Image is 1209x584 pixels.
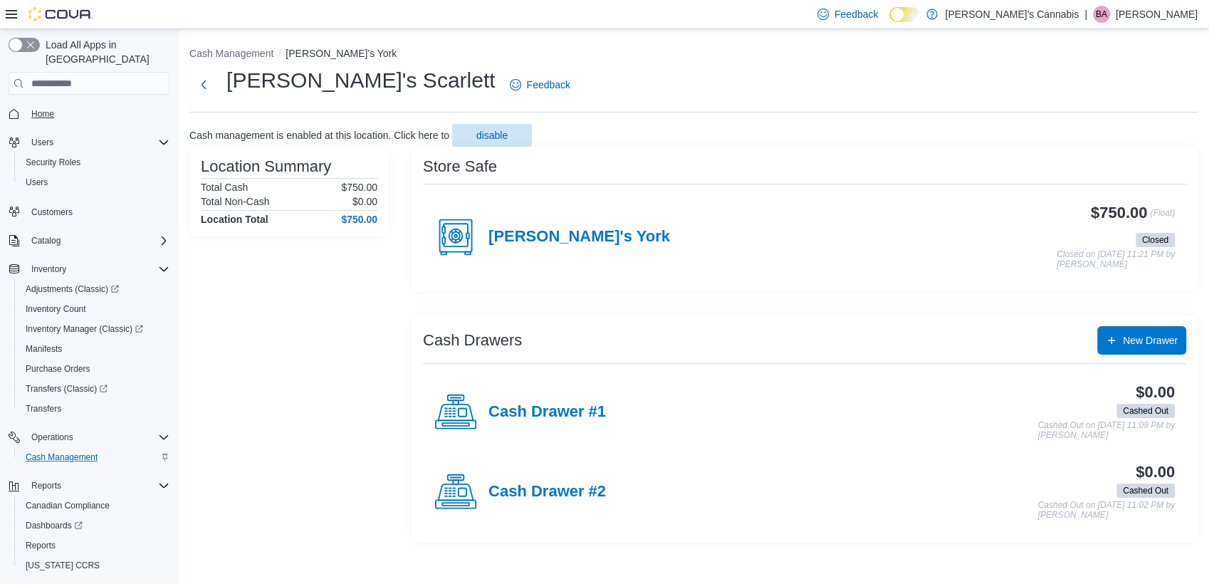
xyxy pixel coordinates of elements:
button: Users [14,172,175,192]
button: Operations [26,429,79,446]
a: Adjustments (Classic) [14,279,175,299]
a: Transfers (Classic) [20,380,113,397]
span: Home [31,108,54,120]
h3: $0.00 [1136,384,1175,401]
button: Catalog [26,232,66,249]
span: Adjustments (Classic) [20,281,169,298]
button: Customers [3,201,175,221]
span: Inventory Manager (Classic) [26,323,143,335]
a: Adjustments (Classic) [20,281,125,298]
span: Reports [26,477,169,494]
span: Catalog [26,232,169,249]
a: Inventory Manager (Classic) [20,320,149,338]
p: [PERSON_NAME]'s Cannabis [945,6,1079,23]
span: Feedback [834,7,878,21]
span: Security Roles [20,154,169,171]
span: BA [1096,6,1107,23]
span: Users [20,174,169,191]
span: Cashed Out [1123,484,1168,497]
button: New Drawer [1097,326,1186,355]
p: Cashed Out on [DATE] 11:02 PM by [PERSON_NAME] [1037,501,1175,520]
span: Manifests [20,340,169,358]
button: Reports [14,536,175,556]
h4: Cash Drawer #2 [488,483,606,501]
h3: $750.00 [1091,204,1147,221]
p: $750.00 [341,182,377,193]
button: Reports [26,477,67,494]
button: Cash Management [189,48,273,59]
span: Security Roles [26,157,80,168]
span: Users [26,134,169,151]
span: Cashed Out [1116,404,1175,418]
span: Cash Management [20,449,169,466]
span: Transfers [20,400,169,417]
span: Cash Management [26,452,98,463]
span: Closed [1136,233,1175,247]
button: Users [26,134,59,151]
span: Operations [26,429,169,446]
span: disable [476,128,508,142]
button: [US_STATE] CCRS [14,556,175,575]
span: Canadian Compliance [20,497,169,514]
span: Dashboards [20,517,169,534]
span: Adjustments (Classic) [26,283,119,295]
p: $0.00 [352,196,377,207]
span: Customers [26,202,169,220]
h3: Cash Drawers [423,332,522,349]
span: Inventory [31,264,66,275]
span: Inventory [26,261,169,278]
h4: Location Total [201,214,268,225]
h3: Location Summary [201,158,331,175]
button: Purchase Orders [14,359,175,379]
a: Canadian Compliance [20,497,115,514]
span: Home [26,105,169,122]
span: Dashboards [26,520,83,531]
p: [PERSON_NAME] [1116,6,1198,23]
h3: $0.00 [1136,464,1175,481]
a: Cash Management [20,449,103,466]
h4: $750.00 [341,214,377,225]
span: Manifests [26,343,62,355]
span: Reports [26,540,56,551]
button: Next [189,71,218,99]
button: disable [452,124,532,147]
a: Feedback [504,71,576,99]
span: Reports [20,537,169,554]
a: Purchase Orders [20,360,96,377]
button: Inventory [3,259,175,279]
a: Dashboards [14,516,175,536]
span: Washington CCRS [20,557,169,574]
img: Cova [28,7,93,21]
a: Inventory Count [20,301,92,318]
a: Users [20,174,53,191]
span: Cashed Out [1116,484,1175,498]
a: Transfers [20,400,67,417]
a: [US_STATE] CCRS [20,557,105,574]
h6: Total Cash [201,182,248,193]
a: Inventory Manager (Classic) [14,319,175,339]
button: Inventory [26,261,72,278]
span: Transfers [26,403,61,414]
a: Dashboards [20,517,88,534]
h6: Total Non-Cash [201,196,270,207]
span: Purchase Orders [26,363,90,375]
span: New Drawer [1123,333,1178,348]
h1: [PERSON_NAME]'s Scarlett [226,66,496,95]
a: Manifests [20,340,68,358]
span: Operations [31,432,73,443]
span: Purchase Orders [20,360,169,377]
a: Reports [20,537,61,554]
span: Load All Apps in [GEOGRAPHIC_DATA] [40,38,169,66]
input: Dark Mode [889,7,919,22]
p: Cash management is enabled at this location. Click here to [189,130,449,141]
span: Feedback [527,78,570,92]
span: Users [31,137,53,148]
span: Closed [1142,234,1168,246]
span: Transfers (Classic) [26,383,108,395]
p: | [1084,6,1087,23]
p: Closed on [DATE] 11:21 PM by [PERSON_NAME] [1057,250,1175,269]
a: Customers [26,204,78,221]
button: Security Roles [14,152,175,172]
button: Operations [3,427,175,447]
a: Transfers (Classic) [14,379,175,399]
